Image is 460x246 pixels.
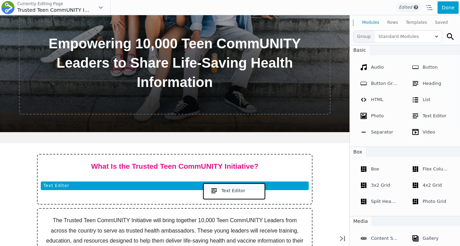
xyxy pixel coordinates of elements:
[371,129,393,135] span: Separator
[49,21,301,75] span: Empowering 10,000 Teen CommUNITY Leaders to Share Life-Saving Health Information
[423,65,438,70] span: Button
[371,236,403,241] span: Content Slider
[350,147,366,157] span: Box
[371,113,384,118] span: Photo
[375,31,442,42] span: Standard Modules
[46,202,303,239] span: The Trusted Teen CommUNITY Initiative will bring together 10,000 Teen CommUNITY Leaders from acro...
[358,17,383,29] button: Modules
[350,216,371,226] span: Media
[371,97,383,102] span: HTML
[17,7,92,13] div: Trusted Teen CommUNITY Initiative
[353,30,442,43] button: Group Standard Modules
[423,97,431,102] span: List
[423,166,453,171] span: Flex Columns
[371,65,384,70] span: Audio
[438,1,459,14] button: Done
[371,199,399,204] span: Split Header
[354,31,375,42] span: Group
[41,166,309,175] span: Text Editor
[1,1,15,14] img: gb-icon-small.png
[371,166,379,171] span: Box
[422,1,436,14] button: Outline
[371,183,390,188] span: 3x2 Grid
[423,199,447,204] span: Photo Grid
[383,17,402,29] button: Rows
[423,129,435,135] span: Video
[396,3,421,12] span: Edited
[423,113,447,118] span: Text Editor
[44,146,305,156] span: What Is the Trusted Teen CommUNITY Initiative?
[350,45,370,55] span: Basic
[371,81,401,86] span: Button Group
[402,17,431,29] button: Templates
[17,1,92,7] div: Currently Editing Page
[423,81,441,86] span: Heading
[423,236,439,241] span: Gallery
[431,17,452,29] button: Saved
[423,183,442,188] span: 4x2 Grid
